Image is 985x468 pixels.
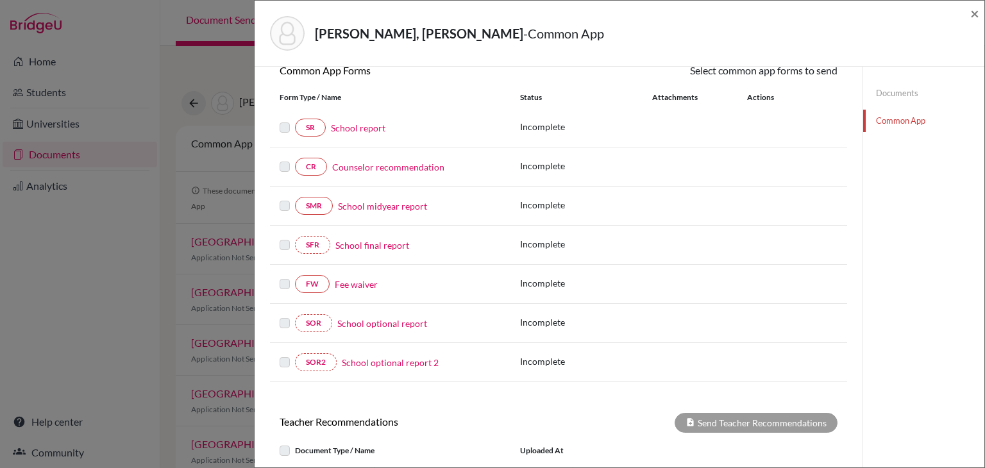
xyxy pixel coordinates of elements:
[863,82,984,104] a: Documents
[510,443,703,458] div: Uploaded at
[559,63,847,78] div: Select common app forms to send
[335,238,409,252] a: School final report
[332,160,444,174] a: Counselor recommendation
[295,314,332,332] a: SOR
[970,6,979,21] button: Close
[863,110,984,132] a: Common App
[270,415,559,428] h6: Teacher Recommendations
[520,198,652,212] p: Incomplete
[523,26,604,41] span: - Common App
[315,26,523,41] strong: [PERSON_NAME], [PERSON_NAME]
[520,120,652,133] p: Incomplete
[338,199,427,213] a: School midyear report
[335,278,378,291] a: Fee waiver
[970,4,979,22] span: ×
[732,92,811,103] div: Actions
[652,92,732,103] div: Attachments
[270,443,510,458] div: Document Type / Name
[337,317,427,330] a: School optional report
[520,276,652,290] p: Incomplete
[520,159,652,172] p: Incomplete
[520,92,652,103] div: Status
[331,121,385,135] a: School report
[675,413,838,433] div: Send Teacher Recommendations
[270,92,510,103] div: Form Type / Name
[270,64,559,76] h6: Common App Forms
[295,236,330,254] a: SFR
[342,356,439,369] a: School optional report 2
[520,315,652,329] p: Incomplete
[520,355,652,368] p: Incomplete
[295,119,326,137] a: SR
[295,353,337,371] a: SOR2
[295,197,333,215] a: SMR
[295,275,330,293] a: FW
[520,237,652,251] p: Incomplete
[295,158,327,176] a: CR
